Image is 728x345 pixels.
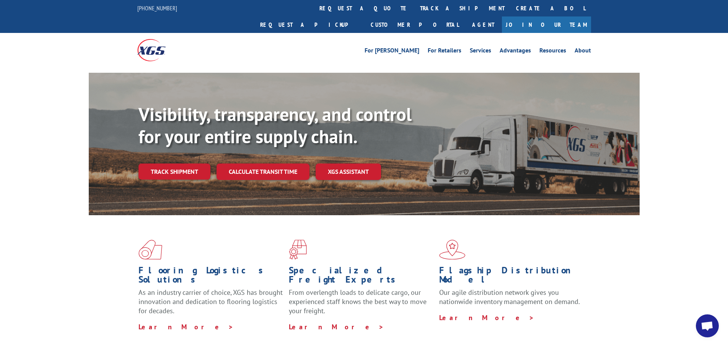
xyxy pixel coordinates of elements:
a: About [575,47,591,56]
div: Open chat [696,314,719,337]
a: Advantages [500,47,531,56]
a: For Retailers [428,47,461,56]
span: As an industry carrier of choice, XGS has brought innovation and dedication to flooring logistics... [138,288,283,315]
a: XGS ASSISTANT [316,164,381,180]
a: Learn More > [289,322,384,331]
a: Resources [539,47,566,56]
h1: Specialized Freight Experts [289,266,433,288]
a: Learn More > [138,322,234,331]
span: Our agile distribution network gives you nationwide inventory management on demand. [439,288,580,306]
a: Learn More > [439,313,534,322]
h1: Flooring Logistics Solutions [138,266,283,288]
a: For [PERSON_NAME] [365,47,419,56]
a: [PHONE_NUMBER] [137,4,177,12]
a: Calculate transit time [217,164,309,180]
img: xgs-icon-flagship-distribution-model-red [439,240,466,260]
h1: Flagship Distribution Model [439,266,584,288]
img: xgs-icon-focused-on-flooring-red [289,240,307,260]
img: xgs-icon-total-supply-chain-intelligence-red [138,240,162,260]
a: Track shipment [138,164,210,180]
a: Customer Portal [365,16,464,33]
a: Services [470,47,491,56]
b: Visibility, transparency, and control for your entire supply chain. [138,102,412,148]
p: From overlength loads to delicate cargo, our experienced staff knows the best way to move your fr... [289,288,433,322]
a: Join Our Team [502,16,591,33]
a: Agent [464,16,502,33]
a: Request a pickup [254,16,365,33]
